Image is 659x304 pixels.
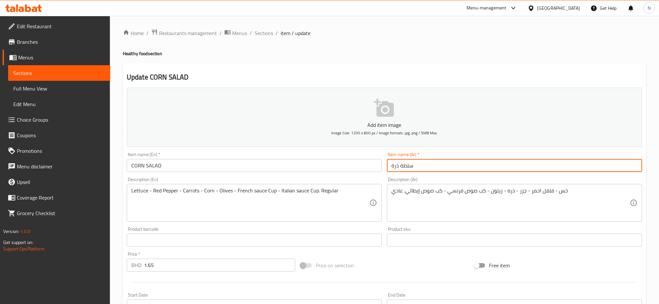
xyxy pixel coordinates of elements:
[20,227,30,236] span: 1.0.0
[127,88,642,147] button: Add item imageImage Size: 1200 x 800 px / Image formats: jpg, png / 5MB Max.
[18,54,105,61] span: Menus
[467,4,507,12] div: Menu-management
[17,116,105,124] span: Choice Groups
[3,50,110,65] a: Menus
[281,29,310,37] span: item / update
[8,81,110,96] a: Full Menu View
[3,159,110,174] a: Menu disclaimer
[3,205,110,221] a: Grocery Checklist
[648,5,651,12] span: N
[331,129,438,137] span: Image Size: 1200 x 800 px / Image formats: jpg, png / 5MB Max.
[17,163,105,170] span: Menu disclaimer
[232,29,247,37] span: Menus
[3,238,33,247] span: Get support on:
[144,259,295,272] input: Please enter price
[3,174,110,190] a: Upsell
[3,34,110,50] a: Branches
[3,190,110,205] a: Coverage Report
[387,234,642,247] input: Please enter product sku
[391,188,630,218] textarea: خس - فلفل احمر - جزر - ذره - زيتون - كب صوص فرنسي - كب صوص إيطالي. عادي
[3,18,110,34] a: Edit Restaurant
[131,261,141,269] p: BHD
[537,5,580,12] div: [GEOGRAPHIC_DATA]
[17,22,105,30] span: Edit Restaurant
[17,147,105,155] span: Promotions
[3,128,110,143] a: Coupons
[17,38,105,46] span: Branches
[3,227,19,236] span: Version:
[146,29,149,37] li: /
[17,131,105,139] span: Coupons
[3,245,45,253] a: Support.OpsPlatform
[127,159,382,172] input: Enter name En
[13,100,105,108] span: Edit Menu
[127,234,382,247] input: Please enter product barcode
[3,112,110,128] a: Choice Groups
[316,261,354,269] span: Price on selection
[131,188,370,218] textarea: Lettuce - Red Pepper - Carrots - Corn - Olives - French sauce Cup - Italian sauce Cup. Regular
[127,72,642,82] h2: Update CORN SALAD
[387,159,642,172] input: Enter name Ar
[159,29,217,37] span: Restaurants management
[489,261,510,269] span: Free item
[137,121,632,129] p: Add item image
[255,29,273,37] a: Sections
[276,29,278,37] li: /
[219,29,222,37] li: /
[123,29,144,37] a: Home
[8,96,110,112] a: Edit Menu
[250,29,252,37] li: /
[17,209,105,217] span: Grocery Checklist
[123,29,646,37] nav: breadcrumb
[224,29,247,37] a: Menus
[3,143,110,159] a: Promotions
[17,178,105,186] span: Upsell
[8,65,110,81] a: Sections
[13,69,105,77] span: Sections
[151,29,217,37] a: Restaurants management
[13,85,105,92] span: Full Menu View
[17,194,105,201] span: Coverage Report
[123,50,646,57] h4: Healthy food section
